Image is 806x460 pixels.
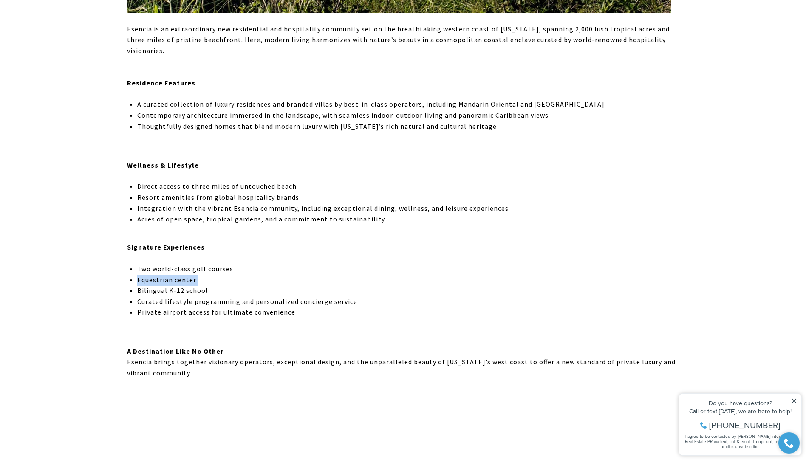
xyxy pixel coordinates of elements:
span: [PHONE_NUMBER] [35,40,106,48]
strong: A Destination Like No Other [127,347,223,355]
p: Direct access to three miles of untouched beach [137,181,679,192]
p: Acres of open space, tropical gardens, and a commitment to sustainability [137,214,679,225]
p: Resort amenities from global hospitality brands [137,192,679,203]
div: Call or text [DATE], we are here to help! [9,27,123,33]
strong: Wellness & Lifestyle [127,161,199,169]
p: Bilingual K-12 school [137,285,679,296]
p: Two world-class golf courses [137,264,679,275]
strong: Residence Features [127,79,195,87]
p: Equestrian center [137,275,679,286]
span: I agree to be contacted by [PERSON_NAME] International Real Estate PR via text, call & email. To ... [11,52,121,68]
strong: Signature Experiences [127,243,205,251]
p: Contemporary architecture immersed in the landscape, with seamless indoor-outdoor living and pano... [137,110,679,121]
p: Private airport access for ultimate convenience [137,307,679,318]
p: A curated collection of luxury residences and branded villas by best-in-class operators, includin... [137,99,679,110]
p: Thoughtfully designed homes that blend modern luxury with [US_STATE]’s rich natural and cultural ... [137,121,679,132]
p: Esencia brings together visionary operators, exceptional design, and the unparalleled beauty of [... [127,346,679,379]
div: Do you have questions? [9,19,123,25]
p: Curated lifestyle programming and personalized concierge service [137,296,679,307]
p: Esencia is an extraordinary new residential and hospitality community set on the breathtaking wes... [127,24,679,67]
p: Integration with the vibrant Esencia community, including exceptional dining, wellness, and leisu... [137,203,679,214]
